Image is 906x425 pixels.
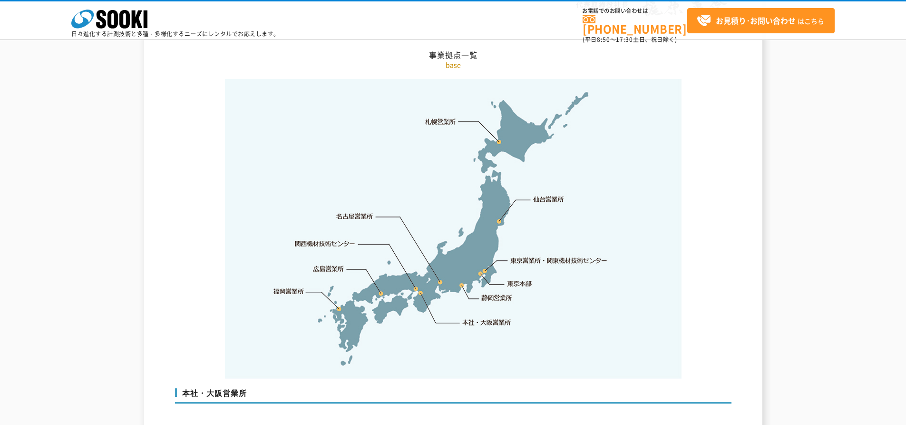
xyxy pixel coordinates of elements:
span: はこちら [697,14,824,28]
h3: 本社・大阪営業所 [175,388,731,404]
a: [PHONE_NUMBER] [583,15,687,34]
span: お電話でのお問い合わせは [583,8,687,14]
a: 福岡営業所 [273,287,304,296]
a: 本社・大阪営業所 [461,317,511,327]
a: 広島営業所 [313,264,344,273]
a: お見積り･お問い合わせはこちら [687,8,835,33]
span: (平日 ～ 土日、祝日除く) [583,35,677,44]
span: 8:50 [597,35,610,44]
p: base [175,60,731,70]
strong: お見積り･お問い合わせ [716,15,796,26]
p: 日々進化する計測技術と多種・多様化するニーズにレンタルでお応えします。 [71,31,280,37]
a: 東京営業所・関東機材技術センター [511,256,608,265]
a: 関西機材技術センター [295,239,355,248]
a: 静岡営業所 [481,293,512,303]
img: 事業拠点一覧 [225,79,682,379]
a: 名古屋営業所 [336,212,373,221]
a: 札幌営業所 [425,117,456,126]
a: 仙台営業所 [533,195,564,204]
span: 17:30 [616,35,633,44]
a: 東京本部 [507,279,532,289]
